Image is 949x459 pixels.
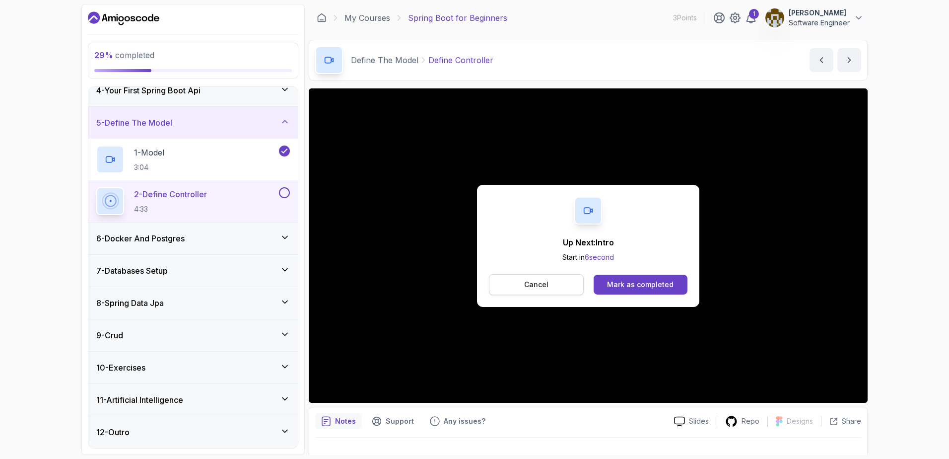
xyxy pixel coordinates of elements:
button: Share [821,416,861,426]
h3: 12 - Outro [96,426,130,438]
button: 6-Docker And Postgres [88,223,298,254]
p: 2 - Define Controller [134,188,207,200]
p: 3 Points [673,13,697,23]
div: Mark as completed [607,280,674,290]
p: Designs [787,416,813,426]
p: Slides [689,416,709,426]
button: 2-Define Controller4:33 [96,187,290,215]
button: 11-Artificial Intelligence [88,384,298,416]
p: 1 - Model [134,147,164,158]
p: Repo [742,416,759,426]
button: notes button [315,413,362,429]
iframe: 2 - Define Controller [309,88,868,403]
button: 9-Crud [88,319,298,351]
p: Notes [335,416,356,426]
p: Start in [562,252,614,262]
button: 8-Spring Data Jpa [88,287,298,319]
button: Feedback button [424,413,491,429]
p: Software Engineer [789,18,850,28]
h3: 4 - Your First Spring Boot Api [96,84,201,96]
a: Repo [717,415,767,428]
img: user profile image [765,8,784,27]
span: 6 second [585,253,614,261]
h3: 8 - Spring Data Jpa [96,297,164,309]
a: Dashboard [88,10,159,26]
div: 1 [749,9,759,19]
p: 3:04 [134,162,164,172]
h3: 10 - Exercises [96,362,145,374]
button: 10-Exercises [88,352,298,383]
span: 29 % [94,50,113,60]
span: completed [94,50,154,60]
button: Mark as completed [594,275,687,295]
h3: 7 - Databases Setup [96,265,168,277]
h3: 11 - Artificial Intelligence [96,394,183,406]
h3: 9 - Crud [96,329,123,341]
button: 1-Model3:04 [96,146,290,173]
button: 5-Define The Model [88,107,298,139]
h3: 6 - Docker And Postgres [96,232,185,244]
p: 4:33 [134,204,207,214]
a: Slides [666,416,717,427]
p: Any issues? [444,416,485,426]
p: Support [386,416,414,426]
button: Support button [366,413,420,429]
p: Spring Boot for Beginners [408,12,507,24]
p: Define Controller [428,54,493,66]
button: 4-Your First Spring Boot Api [88,75,298,106]
p: Define The Model [351,54,418,66]
p: [PERSON_NAME] [789,8,850,18]
button: previous content [810,48,833,72]
button: user profile image[PERSON_NAME]Software Engineer [765,8,864,28]
a: Dashboard [317,13,327,23]
a: 1 [745,12,757,24]
button: 7-Databases Setup [88,255,298,287]
p: Cancel [524,280,548,290]
button: Cancel [489,274,584,295]
button: next content [837,48,861,72]
h3: 5 - Define The Model [96,117,172,129]
button: 12-Outro [88,416,298,448]
p: Up Next: Intro [562,236,614,248]
p: Share [842,416,861,426]
a: My Courses [344,12,390,24]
